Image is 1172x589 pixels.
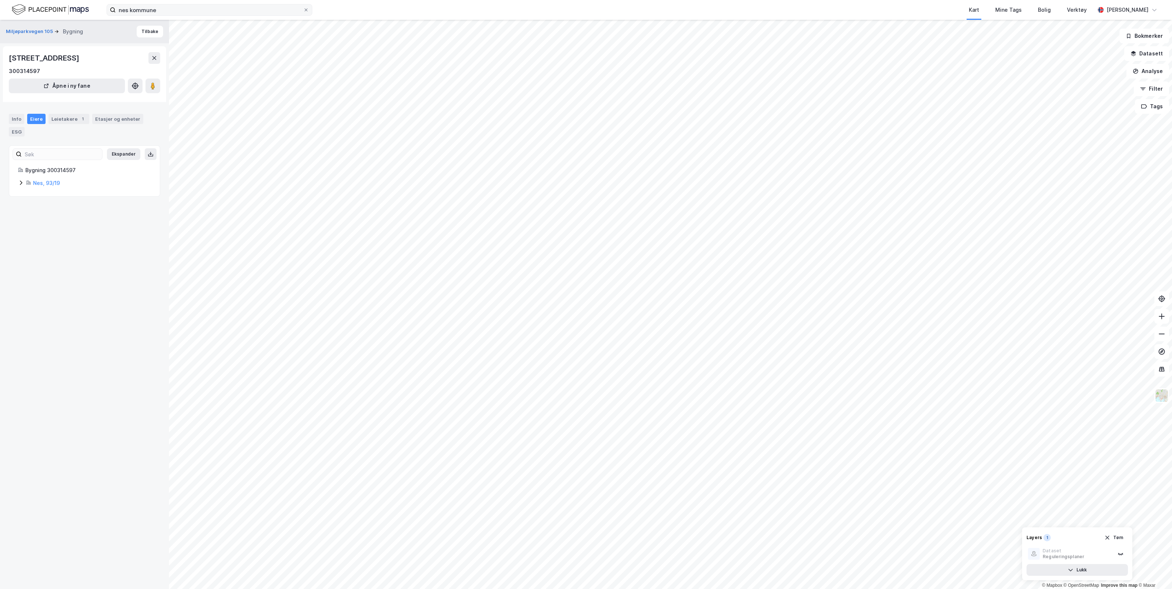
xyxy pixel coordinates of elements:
div: Bolig [1038,6,1051,14]
button: Lukk [1027,564,1128,576]
div: Layers [1027,535,1042,541]
img: Z [1155,389,1169,403]
a: Improve this map [1101,583,1137,588]
button: Bokmerker [1119,29,1169,43]
div: [PERSON_NAME] [1107,6,1148,14]
a: OpenStreetMap [1064,583,1099,588]
button: Datasett [1124,46,1169,61]
button: Ekspander [107,148,140,160]
input: Søk [22,149,102,160]
div: Leietakere [48,114,89,124]
button: Tilbake [137,26,163,37]
button: Tags [1135,99,1169,114]
button: Tøm [1100,532,1128,543]
div: 1 [1043,534,1051,541]
div: ESG [9,127,25,137]
div: Bygning [63,27,83,36]
div: Info [9,114,24,124]
button: Filter [1134,81,1169,96]
div: [STREET_ADDRESS] [9,52,81,64]
button: Miljøparkvegen 105 [6,28,54,35]
div: Dataset [1043,548,1084,554]
a: Nes, 93/19 [33,180,60,186]
iframe: Chat Widget [1135,554,1172,589]
div: Etasjer og enheter [95,116,140,122]
div: 1 [79,115,86,123]
input: Søk på adresse, matrikkel, gårdeiere, leietakere eller personer [116,4,303,15]
button: Åpne i ny fane [9,79,125,93]
a: Mapbox [1042,583,1062,588]
div: Bygning 300314597 [25,166,151,175]
div: Mine Tags [995,6,1022,14]
div: Kart [969,6,979,14]
img: logo.f888ab2527a4732fd821a326f86c7f29.svg [12,3,89,16]
button: Analyse [1126,64,1169,79]
div: Eiere [27,114,46,124]
div: 300314597 [9,67,40,76]
div: Verktøy [1067,6,1087,14]
div: Reguleringsplaner [1043,554,1084,560]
